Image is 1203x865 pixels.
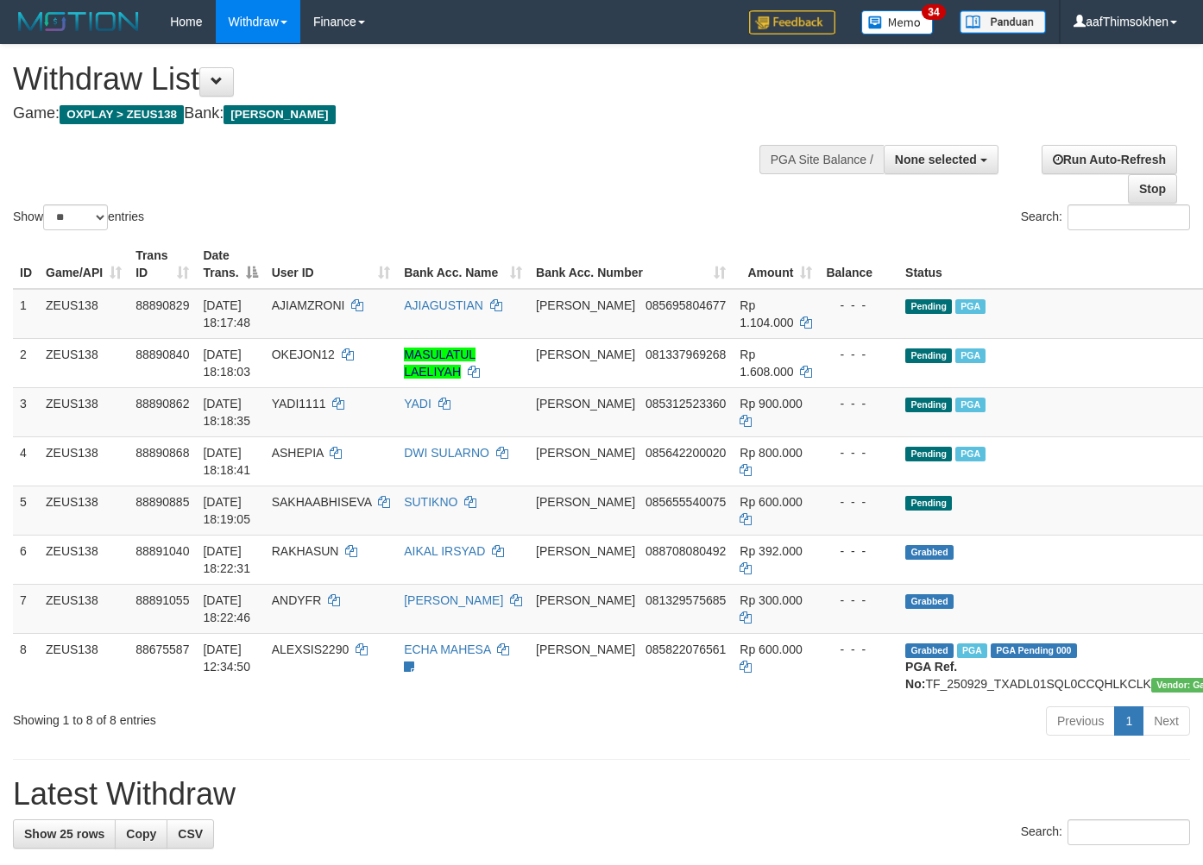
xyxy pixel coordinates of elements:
td: 1 [13,289,39,339]
span: OXPLAY > ZEUS138 [60,105,184,124]
span: Copy 081337969268 to clipboard [646,348,726,361]
th: Amount: activate to sort column ascending [733,240,819,289]
span: Marked by aafanarl [955,447,986,461]
span: Rp 900.000 [740,397,802,411]
div: - - - [826,542,891,560]
span: [DATE] 12:34:50 [203,642,250,674]
td: 6 [13,535,39,584]
td: ZEUS138 [39,633,129,699]
th: ID [13,240,39,289]
div: - - - [826,395,891,412]
a: Run Auto-Refresh [1042,145,1177,174]
label: Search: [1021,819,1190,845]
div: - - - [826,493,891,511]
span: Marked by aafanarl [955,299,986,314]
td: 2 [13,338,39,387]
img: MOTION_logo.png [13,9,144,34]
span: Grabbed [905,643,954,658]
a: SUTIKNO [404,495,457,509]
th: Game/API: activate to sort column ascending [39,240,129,289]
h4: Game: Bank: [13,105,784,122]
span: ALEXSIS2290 [272,642,350,656]
span: Marked by aafanarl [955,398,986,412]
h1: Latest Withdraw [13,777,1190,812]
span: Marked by aafanarl [955,348,986,363]
img: panduan.png [960,10,1046,34]
span: 88890829 [135,298,189,312]
span: CSV [178,827,203,841]
span: RAKHASUN [272,544,339,558]
div: - - - [826,346,891,363]
div: PGA Site Balance / [759,145,884,174]
span: [DATE] 18:18:41 [203,446,250,477]
span: Copy [126,827,156,841]
td: ZEUS138 [39,387,129,436]
span: Show 25 rows [24,827,104,841]
span: YADI1111 [272,397,326,411]
span: Copy 081329575685 to clipboard [646,593,726,607]
h1: Withdraw List [13,62,784,97]
span: [DATE] 18:19:05 [203,495,250,526]
span: Rp 392.000 [740,544,802,558]
span: Pending [905,398,952,412]
span: 88890868 [135,446,189,460]
span: Copy 088708080492 to clipboard [646,544,726,558]
span: Copy 085695804677 to clipboard [646,298,726,312]
a: [PERSON_NAME] [404,593,503,607]
span: [PERSON_NAME] [536,397,635,411]
span: [PERSON_NAME] [536,298,635,312]
input: Search: [1068,819,1190,845]
span: Marked by aafpengsreynich [957,643,987,658]
span: [PERSON_NAME] [536,495,635,509]
td: 7 [13,584,39,633]
span: AJIAMZRONI [272,298,345,312]
a: YADI [404,397,431,411]
div: - - - [826,297,891,314]
th: Date Trans.: activate to sort column descending [196,240,264,289]
a: ECHA MAHESA [404,642,490,656]
th: Bank Acc. Name: activate to sort column ascending [397,240,529,289]
a: Show 25 rows [13,819,116,849]
span: SAKHAABHISEVA [272,495,372,509]
div: Showing 1 to 8 of 8 entries [13,705,488,729]
span: Copy 085642200020 to clipboard [646,446,726,460]
img: Button%20Memo.svg [861,10,934,34]
a: AJIAGUSTIAN [404,298,483,312]
span: [DATE] 18:18:03 [203,348,250,379]
span: None selected [895,153,977,166]
span: 88891040 [135,544,189,558]
span: Grabbed [905,594,954,609]
td: 5 [13,486,39,535]
span: [PERSON_NAME] [536,446,635,460]
div: - - - [826,444,891,461]
span: [PERSON_NAME] [536,544,635,558]
span: Rp 300.000 [740,593,802,607]
a: AIKAL IRSYAD [404,544,485,558]
span: 88890885 [135,495,189,509]
td: ZEUS138 [39,535,129,584]
td: 8 [13,633,39,699]
a: Previous [1046,706,1115,736]
span: Rp 800.000 [740,446,802,460]
span: [PERSON_NAME] [536,642,635,656]
th: Bank Acc. Number: activate to sort column ascending [529,240,733,289]
span: Copy 085822076561 to clipboard [646,642,726,656]
span: 88675587 [135,642,189,656]
span: Copy 085655540075 to clipboard [646,495,726,509]
td: ZEUS138 [39,289,129,339]
img: Feedback.jpg [749,10,835,34]
td: ZEUS138 [39,486,129,535]
span: Pending [905,299,952,314]
span: Rp 1.104.000 [740,298,793,329]
span: Rp 600.000 [740,495,802,509]
span: Grabbed [905,545,954,560]
th: User ID: activate to sort column ascending [265,240,397,289]
select: Showentries [43,204,108,230]
span: [DATE] 18:18:35 [203,397,250,428]
div: - - - [826,592,891,609]
a: 1 [1114,706,1143,736]
span: Pending [905,447,952,461]
span: Pending [905,496,952,511]
td: ZEUS138 [39,584,129,633]
td: 4 [13,436,39,486]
